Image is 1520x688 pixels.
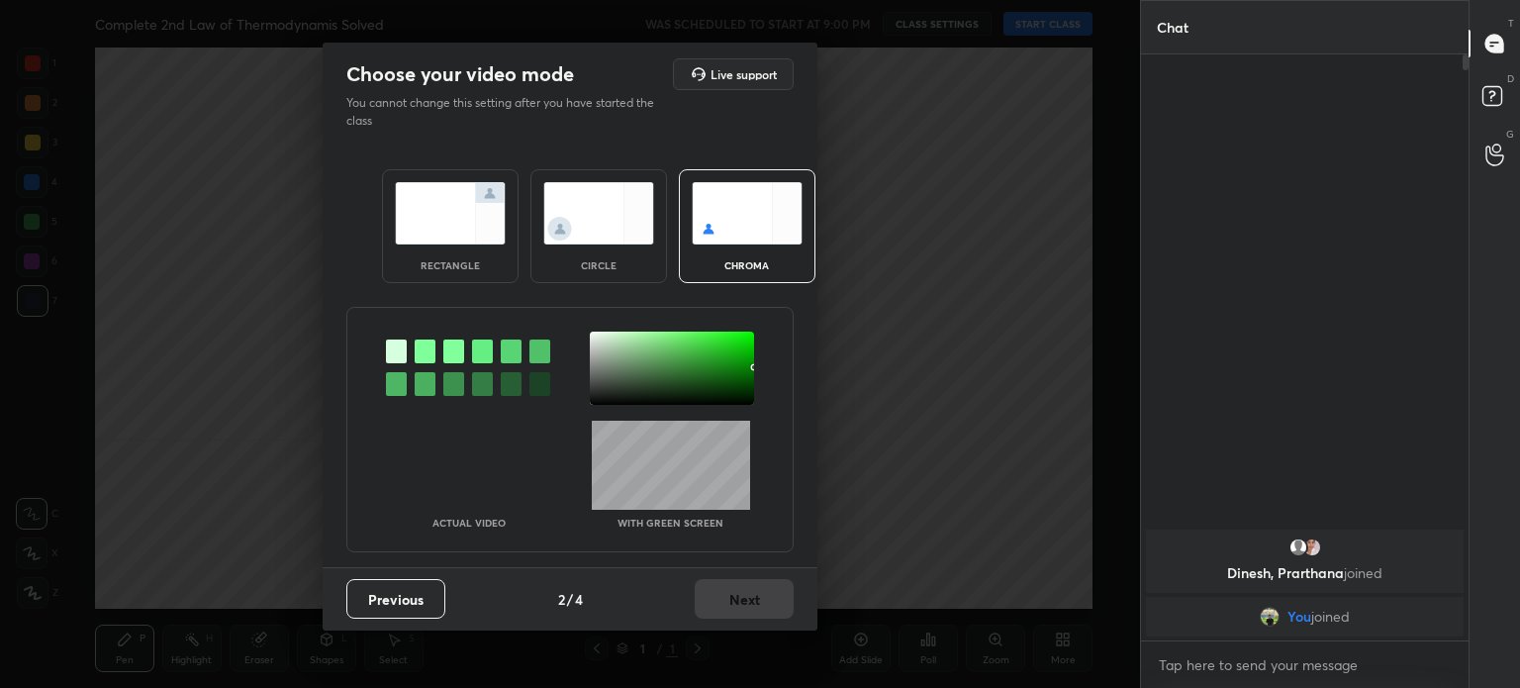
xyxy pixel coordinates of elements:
[1311,609,1350,625] span: joined
[346,94,667,130] p: You cannot change this setting after you have started the class
[1508,16,1514,31] p: T
[1287,609,1311,625] span: You
[1141,1,1204,53] p: Chat
[1260,607,1280,627] img: 2782fdca8abe4be7a832ca4e3fcd32a4.jpg
[567,589,573,610] h4: /
[346,579,445,619] button: Previous
[1288,538,1308,557] img: default.png
[1141,526,1469,640] div: grid
[1507,71,1514,86] p: D
[559,260,638,270] div: circle
[1158,565,1452,581] p: Dinesh, Prarthana
[1344,563,1382,582] span: joined
[575,589,583,610] h4: 4
[708,260,787,270] div: chroma
[617,518,723,528] p: With green screen
[395,182,506,245] img: normalScreenIcon.ae25ed63.svg
[432,518,506,528] p: Actual Video
[543,182,654,245] img: circleScreenIcon.acc0effb.svg
[711,68,777,80] h5: Live support
[411,260,490,270] div: rectangle
[1302,538,1322,557] img: 74387b3f5c394bb1b2528a0187cf8faa.jpg
[558,589,565,610] h4: 2
[1506,127,1514,142] p: G
[346,61,574,87] h2: Choose your video mode
[692,182,803,245] img: chromaScreenIcon.c19ab0a0.svg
